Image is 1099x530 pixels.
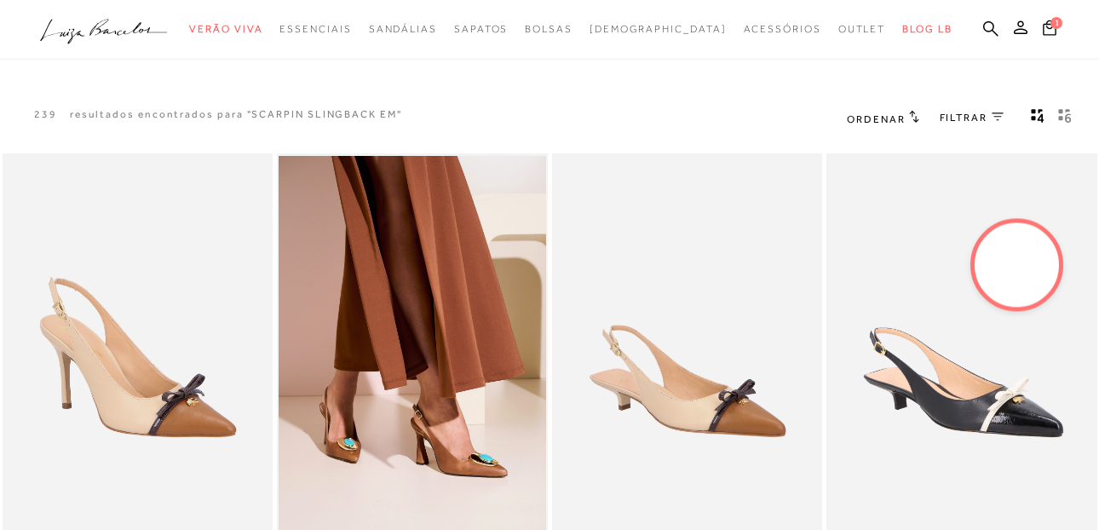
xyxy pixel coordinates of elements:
[34,107,57,122] p: 239
[902,23,952,35] span: BLOG LB
[279,14,351,45] a: categoryNavScreenReaderText
[525,23,573,35] span: Bolsas
[590,14,727,45] a: noSubCategoriesText
[838,14,886,45] a: categoryNavScreenReaderText
[590,23,727,35] span: [DEMOGRAPHIC_DATA]
[902,14,952,45] a: BLOG LB
[189,14,262,45] a: categoryNavScreenReaderText
[1050,17,1062,29] span: 1
[838,23,886,35] span: Outlet
[279,23,351,35] span: Essenciais
[70,107,402,122] : resultados encontrados para "SCARPIN SLINGBACK EM"
[454,23,508,35] span: Sapatos
[744,14,821,45] a: categoryNavScreenReaderText
[189,23,262,35] span: Verão Viva
[369,23,437,35] span: Sandálias
[1053,107,1077,130] button: gridText6Desc
[1026,107,1050,130] button: Mostrar 4 produtos por linha
[1038,19,1062,42] button: 1
[369,14,437,45] a: categoryNavScreenReaderText
[940,111,987,125] span: FILTRAR
[847,113,905,125] span: Ordenar
[525,14,573,45] a: categoryNavScreenReaderText
[454,14,508,45] a: categoryNavScreenReaderText
[744,23,821,35] span: Acessórios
